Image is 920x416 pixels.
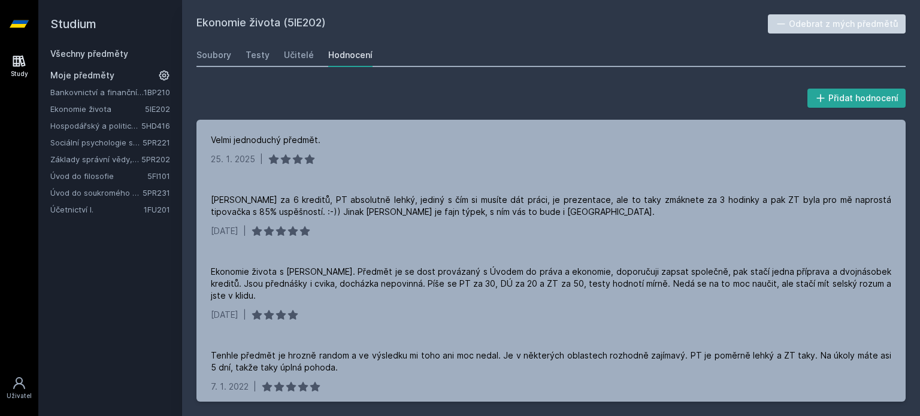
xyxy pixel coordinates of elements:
a: 5HD416 [141,121,170,130]
div: 7. 1. 2022 [211,381,249,393]
a: Úvod do soukromého práva II [50,187,143,199]
a: Účetnictví I. [50,204,144,215]
div: [DATE] [211,309,238,321]
a: Bankovnictví a finanční instituce [50,86,144,98]
span: Moje předměty [50,69,114,81]
a: Hodnocení [328,43,373,67]
button: Odebrat z mých předmětů [768,14,906,34]
button: Přidat hodnocení [807,89,906,108]
div: [DATE] [211,225,238,237]
a: Testy [246,43,270,67]
div: | [243,309,246,321]
a: 1FU201 [144,205,170,214]
div: Ekonomie života s [PERSON_NAME]. Předmět je se dost provázaný s Úvodem do práva a ekonomie, dopor... [211,266,891,302]
div: Soubory [196,49,231,61]
div: | [243,225,246,237]
a: Study [2,48,36,84]
div: | [253,381,256,393]
div: Hodnocení [328,49,373,61]
a: Všechny předměty [50,48,128,59]
div: | [260,153,263,165]
h2: Ekonomie života (5IE202) [196,14,768,34]
div: [PERSON_NAME] za 6 kreditů, PT absolutně lehký, jediný s čím si musíte dát práci, je prezentace, ... [211,194,891,218]
div: Study [11,69,28,78]
div: 25. 1. 2025 [211,153,255,165]
a: Ekonomie života [50,103,145,115]
div: Tenhle předmět je hrozně random a ve výsledku mi toho ani moc nedal. Je v některých oblastech roz... [211,350,891,374]
div: Učitelé [284,49,314,61]
a: 5FI101 [147,171,170,181]
a: 5IE202 [145,104,170,114]
a: Hospodářský a politický vývoj Evropy ve 20.století [50,120,141,132]
div: Testy [246,49,270,61]
a: 5PR221 [143,138,170,147]
div: Uživatel [7,391,32,400]
a: 1BP210 [144,87,170,97]
a: Uživatel [2,370,36,406]
a: Základy správní vědy,správního práva a organizace veř.správy [50,153,141,165]
div: Velmi jednoduchý předmět. [211,134,320,146]
a: Sociální psychologie správy [50,136,143,148]
a: Soubory [196,43,231,67]
a: Učitelé [284,43,314,67]
a: 5PR231 [143,188,170,198]
a: Úvod do filosofie [50,170,147,182]
a: 5PR202 [141,154,170,164]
